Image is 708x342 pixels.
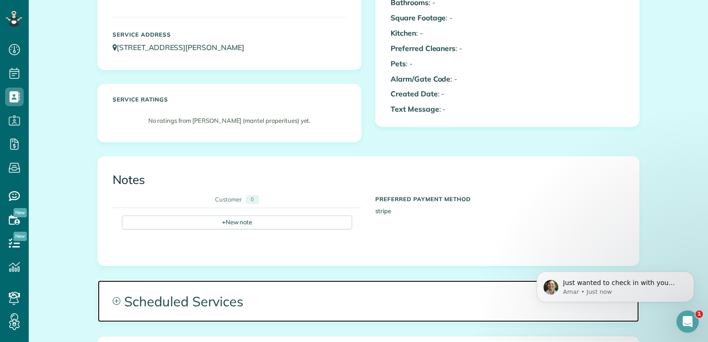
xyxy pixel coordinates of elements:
h5: Service Address [113,32,346,38]
b: Square Footage [391,13,446,22]
span: New [13,232,27,241]
p: : - [391,43,500,54]
b: Created Date [391,89,438,98]
b: Text Message [391,104,439,114]
b: Alarm/Gate Code [391,74,450,83]
div: 0 [246,195,259,204]
span: + [222,218,226,226]
a: Scheduled Services [98,280,639,322]
h5: Preferred Payment Method [375,196,624,202]
p: : - [391,104,500,114]
div: New note [122,215,352,229]
h3: Notes [113,173,624,187]
b: Kitchen [391,28,416,38]
a: [STREET_ADDRESS][PERSON_NAME] [113,43,253,52]
span: 1 [695,310,703,318]
iframe: Intercom notifications message [523,252,708,317]
p: : - [391,74,500,84]
p: : - [391,28,500,38]
div: Customer [215,195,242,204]
iframe: Intercom live chat [676,310,699,333]
p: No ratings from [PERSON_NAME] (mantel properitues) yet. [117,116,341,125]
b: Preferred Cleaners [391,44,455,53]
p: : - [391,89,500,99]
div: stripe [368,191,631,224]
p: : - [391,58,500,69]
p: : - [391,13,500,23]
b: Pets [391,59,406,68]
h5: Service ratings [113,96,346,102]
span: New [13,208,27,217]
